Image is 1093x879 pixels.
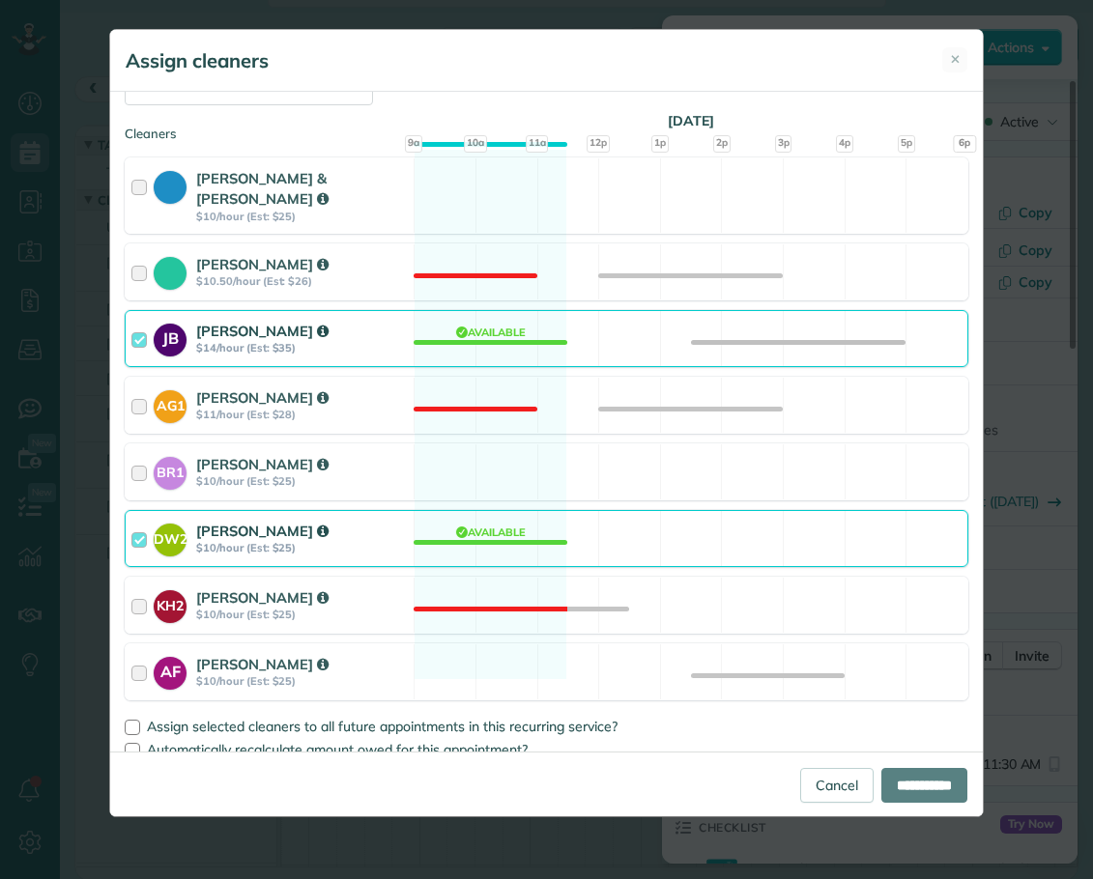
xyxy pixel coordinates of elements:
span: Automatically recalculate amount owed for this appointment? [147,741,528,758]
strong: [PERSON_NAME] [196,655,328,673]
strong: $10/hour (Est: $25) [196,674,408,688]
strong: DW2 [154,524,187,550]
strong: $10/hour (Est: $25) [196,474,408,488]
strong: [PERSON_NAME] [196,255,328,273]
strong: [PERSON_NAME] & [PERSON_NAME] [196,169,328,208]
strong: $11/hour (Est: $28) [196,408,408,421]
strong: [PERSON_NAME] [196,322,328,340]
strong: [PERSON_NAME] [196,455,328,473]
span: ✕ [950,50,961,69]
span: Assign selected cleaners to all future appointments in this recurring service? [147,718,618,735]
strong: $10.50/hour (Est: $26) [196,274,408,288]
strong: $14/hour (Est: $35) [196,341,408,354]
strong: [PERSON_NAME] [196,388,328,407]
strong: $10/hour (Est: $25) [196,608,408,621]
strong: [PERSON_NAME] [196,588,328,607]
a: Cancel [800,768,874,803]
div: Cleaners [125,125,968,130]
strong: AF [154,657,187,684]
strong: [PERSON_NAME] [196,522,328,540]
strong: $10/hour (Est: $25) [196,541,408,554]
h5: Assign cleaners [126,47,269,74]
strong: AG1 [154,390,187,416]
strong: KH2 [154,590,187,616]
strong: JB [154,324,187,351]
strong: $10/hour (Est: $25) [196,210,408,223]
strong: BR1 [154,457,187,483]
